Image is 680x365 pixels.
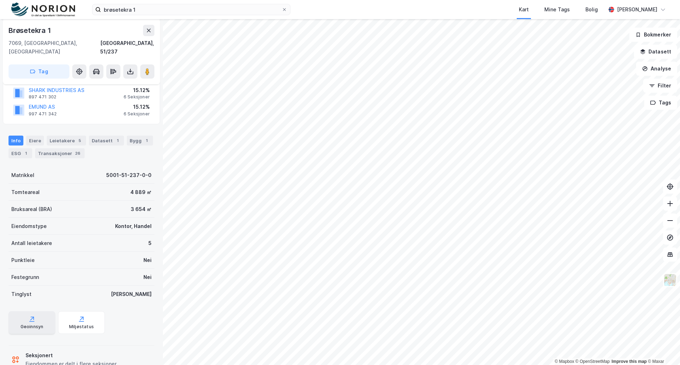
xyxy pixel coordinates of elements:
button: Tag [8,64,69,79]
button: Datasett [634,45,677,59]
iframe: Chat Widget [645,331,680,365]
button: Analyse [636,62,677,76]
div: 6 Seksjoner [124,94,150,100]
div: Kontor, Handel [115,222,152,230]
div: 1 [22,150,29,157]
div: 3 654 ㎡ [131,205,152,213]
div: ESG [8,148,32,158]
div: Bruksareal (BRA) [11,205,52,213]
div: 1 [114,137,121,144]
div: 5 [76,137,83,144]
div: Eiere [26,136,44,146]
div: [GEOGRAPHIC_DATA], 51/237 [100,39,154,56]
div: [PERSON_NAME] [111,290,152,298]
div: 4 889 ㎡ [130,188,152,196]
div: 1 [143,137,150,144]
div: Nei [143,273,152,281]
div: Nei [143,256,152,264]
div: Eiendomstype [11,222,47,230]
div: Datasett [89,136,124,146]
div: Matrikkel [11,171,34,179]
div: 897 471 302 [29,94,56,100]
div: 5001-51-237-0-0 [106,171,152,179]
div: Bygg [127,136,153,146]
div: 6 Seksjoner [124,111,150,117]
div: 26 [74,150,82,157]
button: Bokmerker [629,28,677,42]
div: 5 [148,239,152,247]
img: Z [663,273,677,287]
div: Mine Tags [544,5,570,14]
div: Miljøstatus [69,324,94,330]
a: OpenStreetMap [576,359,610,364]
button: Filter [643,79,677,93]
div: Brøsetekra 1 [8,25,52,36]
div: 15.12% [124,103,150,111]
div: Transaksjoner [35,148,85,158]
div: Leietakere [47,136,86,146]
input: Søk på adresse, matrikkel, gårdeiere, leietakere eller personer [101,4,282,15]
div: Punktleie [11,256,35,264]
div: 7069, [GEOGRAPHIC_DATA], [GEOGRAPHIC_DATA] [8,39,100,56]
div: Bolig [585,5,598,14]
div: Seksjonert [25,351,117,360]
div: Info [8,136,23,146]
div: 15.12% [124,86,150,95]
img: norion-logo.80e7a08dc31c2e691866.png [11,2,75,17]
div: Geoinnsyn [21,324,44,330]
div: Festegrunn [11,273,39,281]
div: Kart [519,5,529,14]
div: Tinglyst [11,290,32,298]
a: Mapbox [555,359,574,364]
button: Tags [644,96,677,110]
div: [PERSON_NAME] [617,5,657,14]
div: Antall leietakere [11,239,52,247]
div: 997 471 342 [29,111,57,117]
div: Tomteareal [11,188,40,196]
a: Improve this map [612,359,647,364]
